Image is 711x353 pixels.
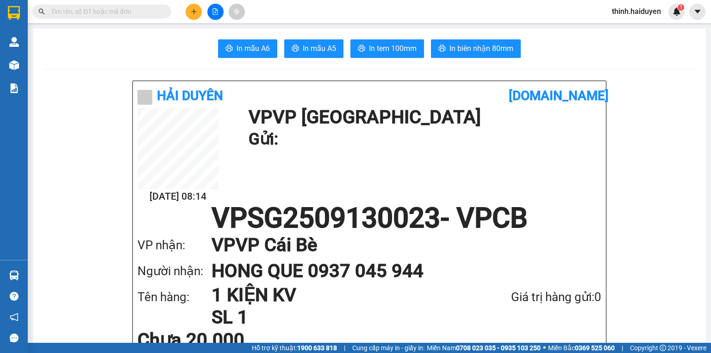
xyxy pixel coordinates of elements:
button: aim [229,4,245,20]
span: printer [225,44,233,53]
strong: 0708 023 035 - 0935 103 250 [456,344,541,352]
img: solution-icon [9,83,19,93]
div: Tên hàng: [137,288,212,307]
img: warehouse-icon [9,60,19,70]
input: Tìm tên, số ĐT hoặc mã đơn [51,6,160,17]
h1: VP VP Cái Bè [212,232,583,258]
h1: SL 1 [212,306,462,328]
button: printerIn mẫu A6 [218,39,277,58]
span: Miền Bắc [548,343,615,353]
button: caret-down [689,4,705,20]
span: In mẫu A5 [303,43,336,54]
img: icon-new-feature [673,7,681,16]
span: In mẫu A6 [237,43,270,54]
sup: 1 [678,4,684,11]
div: Người nhận: [137,262,212,281]
strong: 0369 525 060 [575,344,615,352]
span: notification [10,313,19,321]
span: thinh.haiduyen [605,6,668,17]
span: Hỗ trợ kỹ thuật: [252,343,337,353]
span: plus [191,8,197,15]
span: | [622,343,623,353]
h1: VPSG2509130023 - VPCB [137,204,601,232]
span: aim [233,8,240,15]
button: file-add [207,4,224,20]
span: caret-down [693,7,702,16]
span: question-circle [10,292,19,301]
span: printer [358,44,365,53]
span: printer [292,44,299,53]
img: logo-vxr [8,6,20,20]
b: Hải Duyên [157,88,223,103]
div: Chưa 20.000 [137,331,291,349]
span: | [344,343,345,353]
button: printerIn mẫu A5 [284,39,343,58]
span: Miền Nam [427,343,541,353]
h1: Gửi: [249,126,597,152]
button: printerIn tem 100mm [350,39,424,58]
span: ⚪️ [543,346,546,350]
span: printer [438,44,446,53]
h1: VP VP [GEOGRAPHIC_DATA] [249,108,597,126]
span: In tem 100mm [369,43,417,54]
h1: HONG QUE 0937 045 944 [212,258,583,284]
div: Giá trị hàng gửi: 0 [462,288,601,307]
span: copyright [660,345,666,351]
span: In biên nhận 80mm [449,43,513,54]
h1: 1 KIỆN KV [212,284,462,306]
button: plus [186,4,202,20]
div: VP nhận: [137,236,212,255]
button: printerIn biên nhận 80mm [431,39,521,58]
span: 1 [679,4,682,11]
span: file-add [212,8,218,15]
img: warehouse-icon [9,37,19,47]
h2: [DATE] 08:14 [137,189,218,204]
img: warehouse-icon [9,271,19,280]
span: message [10,334,19,342]
span: search [38,8,45,15]
b: [DOMAIN_NAME] [509,88,609,103]
span: Cung cấp máy in - giấy in: [352,343,424,353]
strong: 1900 633 818 [297,344,337,352]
